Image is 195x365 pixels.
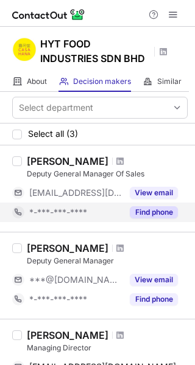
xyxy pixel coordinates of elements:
div: [PERSON_NAME] [27,242,108,254]
div: [PERSON_NAME] [27,155,108,167]
img: ContactOut v5.3.10 [12,7,85,22]
span: About [27,77,47,86]
div: Deputy General Manager [27,255,188,266]
span: ***@[DOMAIN_NAME] [29,274,122,285]
button: Reveal Button [130,206,178,218]
div: Managing Director [27,342,188,353]
div: Select department [19,102,93,114]
button: Reveal Button [130,274,178,286]
div: [PERSON_NAME] [27,329,108,341]
span: [EMAIL_ADDRESS][DOMAIN_NAME] [29,187,122,198]
button: Reveal Button [130,293,178,305]
button: Reveal Button [130,187,178,199]
span: Similar [157,77,182,86]
h1: HYT FOOD INDUSTRIES SDN BHD [40,36,150,66]
span: Decision makers [73,77,131,86]
div: Deputy General Manager Of Sales [27,169,188,179]
img: 97b401d4a2967ab4604c49f694e4c7e3 [12,37,37,61]
span: Select all (3) [28,129,78,139]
